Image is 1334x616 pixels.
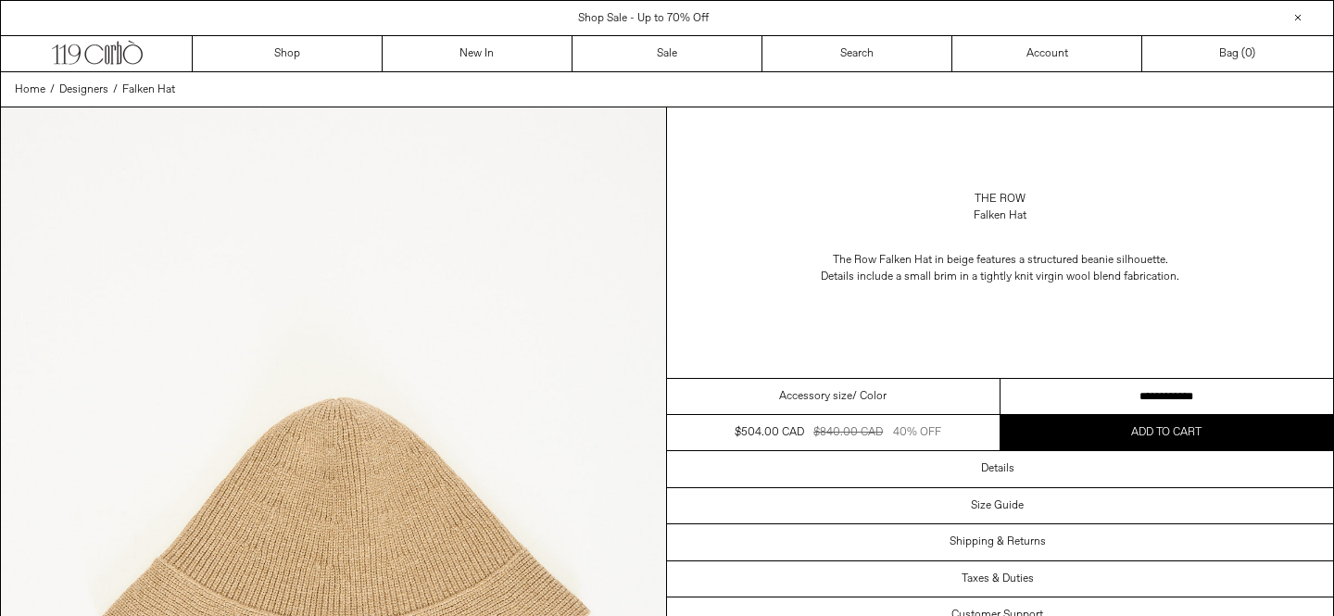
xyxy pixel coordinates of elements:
h3: Shipping & Returns [950,535,1046,548]
span: / [113,82,118,98]
p: The Row Falken Hat in beige features a structured beanie silhouette. Details include a small brim... [815,243,1186,295]
h3: Details [981,462,1014,475]
span: Designers [59,82,108,97]
button: Add to cart [1000,415,1334,450]
a: The Row [975,191,1026,207]
span: Home [15,82,45,97]
div: $840.00 CAD [813,424,883,441]
a: Shop Sale - Up to 70% Off [578,11,709,26]
span: / Color [852,388,887,405]
a: Falken Hat [122,82,175,98]
a: Shop [193,36,383,71]
span: / [50,82,55,98]
span: Accessory size [779,388,852,405]
span: ) [1245,45,1255,62]
span: Add to cart [1131,425,1202,440]
div: 40% OFF [893,424,941,441]
a: Home [15,82,45,98]
h3: Size Guide [971,499,1024,512]
h3: Taxes & Duties [962,572,1034,585]
span: 0 [1245,46,1252,61]
div: $504.00 CAD [735,424,804,441]
a: Designers [59,82,108,98]
a: Bag () [1142,36,1332,71]
a: Search [762,36,952,71]
a: Sale [573,36,762,71]
a: New In [383,36,573,71]
span: Falken Hat [122,82,175,97]
div: Falken Hat [974,207,1026,224]
a: Account [952,36,1142,71]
